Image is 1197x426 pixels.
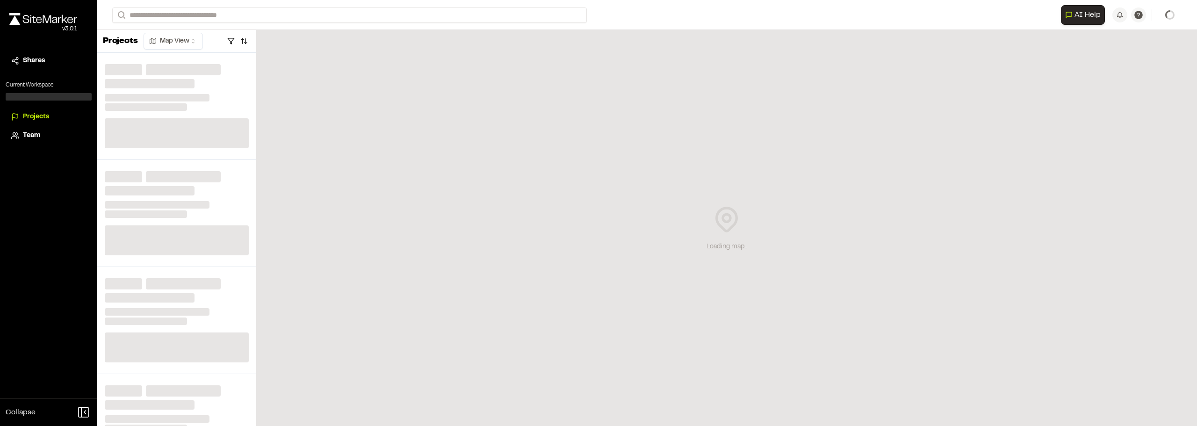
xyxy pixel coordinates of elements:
a: Projects [11,112,86,122]
span: Collapse [6,407,36,418]
a: Shares [11,56,86,66]
button: Search [112,7,129,23]
p: Current Workspace [6,81,92,89]
span: Team [23,130,40,141]
span: Shares [23,56,45,66]
button: Open AI Assistant [1061,5,1105,25]
div: Oh geez...please don't... [9,25,77,33]
span: AI Help [1074,9,1101,21]
span: Projects [23,112,49,122]
div: Loading map... [707,242,747,252]
div: Open AI Assistant [1061,5,1109,25]
a: Team [11,130,86,141]
img: rebrand.png [9,13,77,25]
p: Projects [103,35,138,48]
